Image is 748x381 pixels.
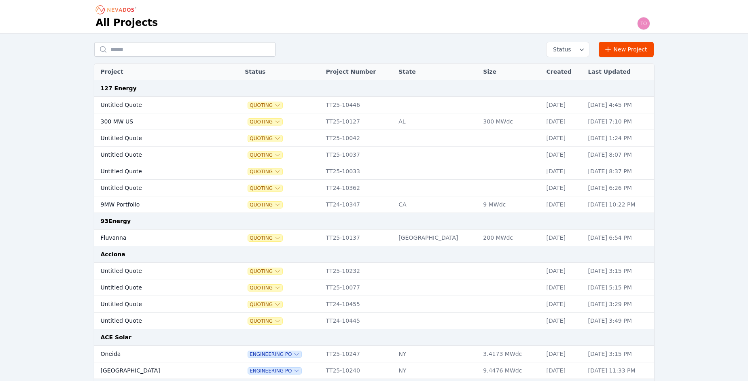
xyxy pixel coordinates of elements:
button: Engineering PO [248,368,301,374]
td: 300 MW US [94,113,221,130]
tr: 9MW PortfolioQuotingTT24-10347CA9 MWdc[DATE][DATE] 10:22 PM [94,196,654,213]
nav: Breadcrumb [96,3,139,16]
th: Created [542,64,584,80]
tr: Untitled QuoteQuotingTT25-10042[DATE][DATE] 1:24 PM [94,130,654,147]
td: [DATE] 10:22 PM [584,196,654,213]
td: [DATE] [542,279,584,296]
td: TT25-10042 [322,130,395,147]
td: [GEOGRAPHIC_DATA] [94,362,221,379]
td: Acciona [94,246,654,263]
button: Quoting [248,318,282,324]
td: [DATE] 1:24 PM [584,130,654,147]
td: [GEOGRAPHIC_DATA] [394,230,479,246]
span: Quoting [248,202,282,208]
td: [DATE] [542,196,584,213]
td: TT25-10247 [322,346,395,362]
td: 93Energy [94,213,654,230]
th: Project [94,64,221,80]
tr: Untitled QuoteQuotingTT25-10077[DATE][DATE] 5:15 PM [94,279,654,296]
td: [DATE] [542,296,584,313]
td: AL [394,113,479,130]
td: 300 MWdc [479,113,542,130]
td: Untitled Quote [94,163,221,180]
td: [DATE] [542,147,584,163]
tr: Untitled QuoteQuotingTT25-10033[DATE][DATE] 8:37 PM [94,163,654,180]
td: [DATE] 6:26 PM [584,180,654,196]
button: Quoting [248,185,282,192]
td: [DATE] [542,263,584,279]
td: TT24-10347 [322,196,395,213]
td: Untitled Quote [94,180,221,196]
td: [DATE] [542,163,584,180]
td: Oneida [94,346,221,362]
button: Quoting [248,119,282,125]
td: [DATE] [542,113,584,130]
button: Status [547,42,589,57]
h1: All Projects [96,16,158,29]
td: [DATE] 8:37 PM [584,163,654,180]
td: 200 MWdc [479,230,542,246]
td: TT25-10127 [322,113,395,130]
td: TT25-10077 [322,279,395,296]
td: TT24-10445 [322,313,395,329]
td: Untitled Quote [94,147,221,163]
td: [DATE] 3:49 PM [584,313,654,329]
tr: [GEOGRAPHIC_DATA]Engineering POTT25-10240NY9.4476 MWdc[DATE][DATE] 11:33 PM [94,362,654,379]
td: [DATE] [542,346,584,362]
tr: Untitled QuoteQuotingTT24-10362[DATE][DATE] 6:26 PM [94,180,654,196]
span: Status [550,45,571,53]
td: Untitled Quote [94,279,221,296]
td: [DATE] 11:33 PM [584,362,654,379]
td: [DATE] 3:29 PM [584,296,654,313]
tr: Untitled QuoteQuotingTT24-10445[DATE][DATE] 3:49 PM [94,313,654,329]
button: Quoting [248,301,282,308]
td: TT24-10455 [322,296,395,313]
td: TT24-10362 [322,180,395,196]
td: Untitled Quote [94,296,221,313]
tr: Untitled QuoteQuotingTT25-10232[DATE][DATE] 3:15 PM [94,263,654,279]
td: Untitled Quote [94,130,221,147]
button: Engineering PO [248,351,301,358]
th: State [394,64,479,80]
button: Quoting [248,268,282,275]
tr: Untitled QuoteQuotingTT25-10037[DATE][DATE] 8:07 PM [94,147,654,163]
button: Quoting [248,285,282,291]
tr: Untitled QuoteQuotingTT25-10446[DATE][DATE] 4:45 PM [94,97,654,113]
td: TT25-10137 [322,230,395,246]
td: TT25-10446 [322,97,395,113]
tr: Untitled QuoteQuotingTT24-10455[DATE][DATE] 3:29 PM [94,296,654,313]
button: Quoting [248,152,282,158]
td: [DATE] 5:15 PM [584,279,654,296]
td: [DATE] [542,130,584,147]
td: 9.4476 MWdc [479,362,542,379]
td: ACE Solar [94,329,654,346]
td: [DATE] [542,180,584,196]
td: 127 Energy [94,80,654,97]
button: Quoting [248,168,282,175]
td: Untitled Quote [94,313,221,329]
td: [DATE] 3:15 PM [584,263,654,279]
td: [DATE] [542,97,584,113]
th: Last Updated [584,64,654,80]
td: 9MW Portfolio [94,196,221,213]
img: todd.padezanin@nevados.solar [637,17,650,30]
td: 3.4173 MWdc [479,346,542,362]
td: [DATE] 8:07 PM [584,147,654,163]
span: Quoting [248,235,282,241]
button: Quoting [248,102,282,109]
button: Quoting [248,135,282,142]
td: [DATE] [542,313,584,329]
tr: 300 MW USQuotingTT25-10127AL300 MWdc[DATE][DATE] 7:10 PM [94,113,654,130]
td: TT25-10037 [322,147,395,163]
td: TT25-10033 [322,163,395,180]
